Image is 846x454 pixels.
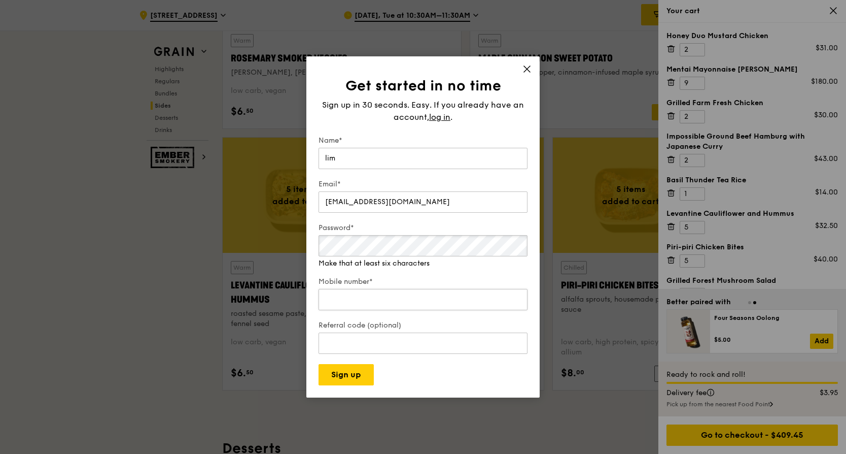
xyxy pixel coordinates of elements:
[429,111,450,123] span: log in
[319,277,527,287] label: Mobile number*
[319,258,527,269] div: Make that at least six characters
[319,77,527,95] h1: Get started in no time
[319,364,374,385] button: Sign up
[450,112,452,122] span: .
[322,100,524,122] span: Sign up in 30 seconds. Easy. If you already have an account,
[319,223,527,233] label: Password*
[319,136,527,146] label: Name*
[319,320,527,331] label: Referral code (optional)
[319,179,527,189] label: Email*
